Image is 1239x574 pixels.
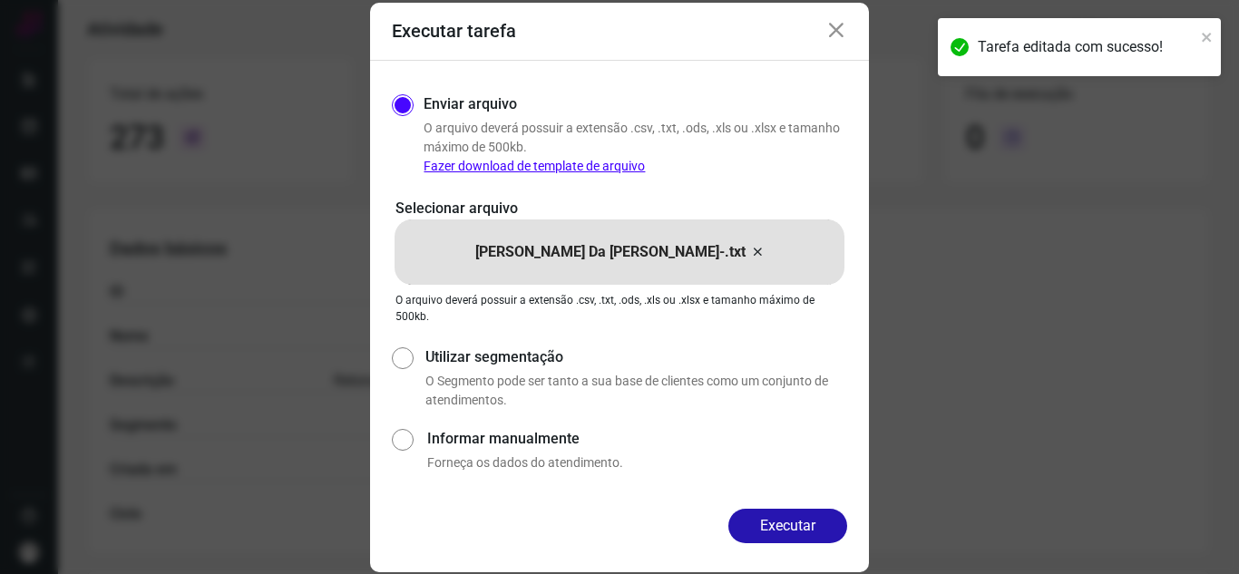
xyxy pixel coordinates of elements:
h3: Executar tarefa [392,20,516,42]
label: Enviar arquivo [424,93,517,115]
button: close [1201,25,1214,47]
a: Fazer download de template de arquivo [424,159,645,173]
p: Selecionar arquivo [395,198,844,219]
label: Informar manualmente [427,428,847,450]
button: Executar [728,509,847,543]
label: Utilizar segmentação [425,346,847,368]
p: Forneça os dados do atendimento. [427,453,847,472]
div: Tarefa editada com sucesso! [978,36,1195,58]
p: O arquivo deverá possuir a extensão .csv, .txt, .ods, .xls ou .xlsx e tamanho máximo de 500kb. [424,119,847,176]
p: O Segmento pode ser tanto a sua base de clientes como um conjunto de atendimentos. [425,372,847,410]
p: O arquivo deverá possuir a extensão .csv, .txt, .ods, .xls ou .xlsx e tamanho máximo de 500kb. [395,292,844,325]
p: [PERSON_NAME] Da [PERSON_NAME]-.txt [475,241,746,263]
